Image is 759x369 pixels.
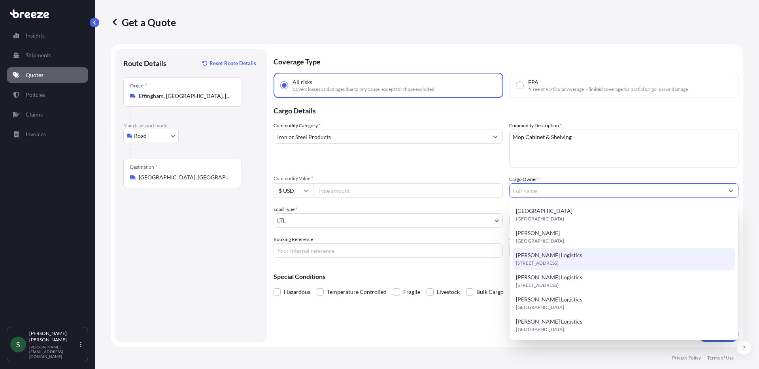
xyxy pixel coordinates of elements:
span: [PERSON_NAME] [516,229,560,237]
span: Road [134,132,147,140]
p: Special Conditions [274,273,738,280]
span: FPA [528,78,538,86]
p: Shipments [26,51,51,59]
span: Freight Cost [509,205,738,212]
span: Bulk Cargo [476,286,504,298]
span: [GEOGRAPHIC_DATA] [516,303,564,311]
span: [GEOGRAPHIC_DATA] [516,237,564,245]
span: Hazardous [284,286,310,298]
button: Show suggestions [488,130,502,144]
p: Terms of Use [707,355,734,361]
p: Cargo Details [274,98,738,122]
p: Invoices [26,130,46,138]
span: [PERSON_NAME] Logistics [516,251,582,259]
p: Get a Quote [111,16,176,28]
span: [STREET_ADDRESS] [516,259,559,267]
span: All risks [293,78,312,86]
input: Full name [510,183,724,198]
p: Main transport mode [123,122,259,129]
label: Carrier Name [509,235,537,243]
p: [PERSON_NAME] [PERSON_NAME] [29,330,78,343]
p: Route Details [123,58,166,68]
span: Covers losses or damages due to any cause, except for those excluded [293,86,434,92]
input: Enter name [509,243,738,258]
p: [PERSON_NAME][EMAIL_ADDRESS][DOMAIN_NAME] [29,345,78,359]
span: S [16,341,20,348]
p: Coverage Type [274,49,738,73]
span: Temperature Controlled [327,286,387,298]
span: [PERSON_NAME] Logistics [516,273,582,281]
label: Booking Reference [274,235,313,243]
span: [GEOGRAPHIC_DATA] [516,207,572,215]
p: Policies [26,91,45,99]
span: Load Type [274,205,297,213]
span: [GEOGRAPHIC_DATA] [516,215,564,223]
input: Origin [139,92,232,100]
span: [STREET_ADDRESS] [516,281,559,289]
p: Claims [26,111,43,119]
span: Livestock [437,286,460,298]
p: Insights [26,32,45,40]
p: Privacy Policy [672,355,701,361]
span: [PERSON_NAME] Logistics [516,318,582,326]
input: Select a commodity type [274,130,488,144]
span: Commodity Value [274,175,503,182]
button: Select transport [123,129,179,143]
label: Commodity Description [509,122,562,130]
div: Origin [130,83,147,89]
span: LTL [277,217,285,224]
label: Commodity Category [274,122,321,130]
div: Destination [130,164,158,170]
label: Cargo Owner [509,175,540,183]
input: Destination [139,173,232,181]
span: [GEOGRAPHIC_DATA] [516,326,564,333]
input: Your internal reference [274,243,503,258]
p: Quotes [26,71,43,79]
span: "Free of Particular Average" - limited coverage for partial cargo loss or damage [528,86,688,92]
span: Fragile [403,286,420,298]
span: [PERSON_NAME] Logistics [516,296,582,303]
button: Show suggestions [724,183,738,198]
input: Type amount [313,183,503,198]
div: Suggestions [513,204,735,337]
p: Reset Route Details [210,59,256,67]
